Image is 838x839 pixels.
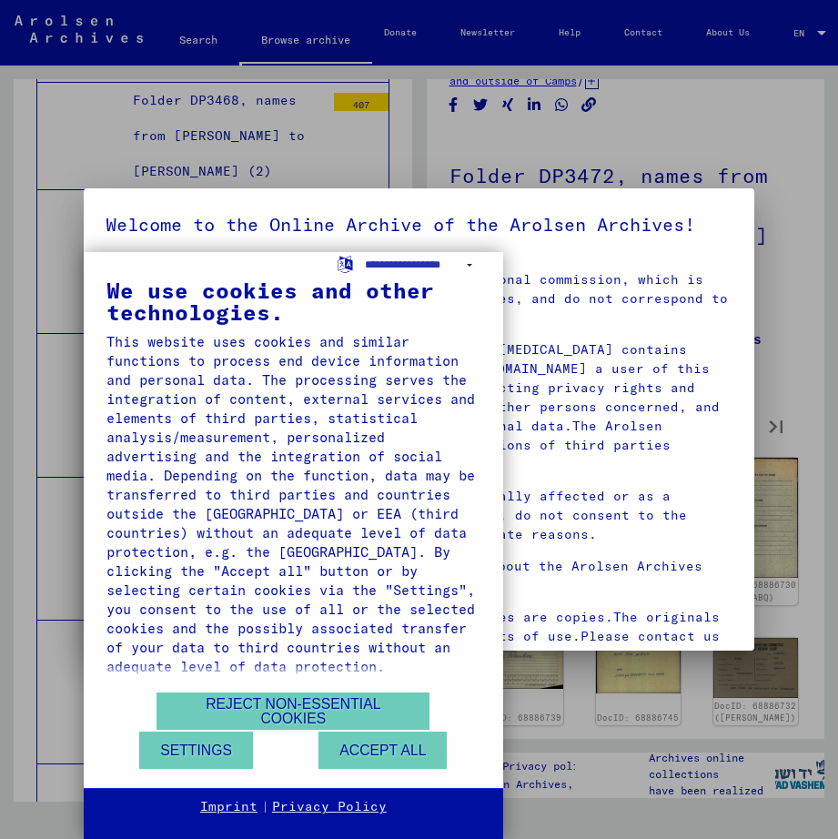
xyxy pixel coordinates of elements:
[139,732,253,769] button: Settings
[200,798,257,816] a: Imprint
[156,692,429,730] button: Reject non-essential cookies
[318,732,447,769] button: Accept all
[106,279,480,323] div: We use cookies and other technologies.
[272,798,387,816] a: Privacy Policy
[106,332,480,676] div: This website uses cookies and similar functions to process end device information and personal da...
